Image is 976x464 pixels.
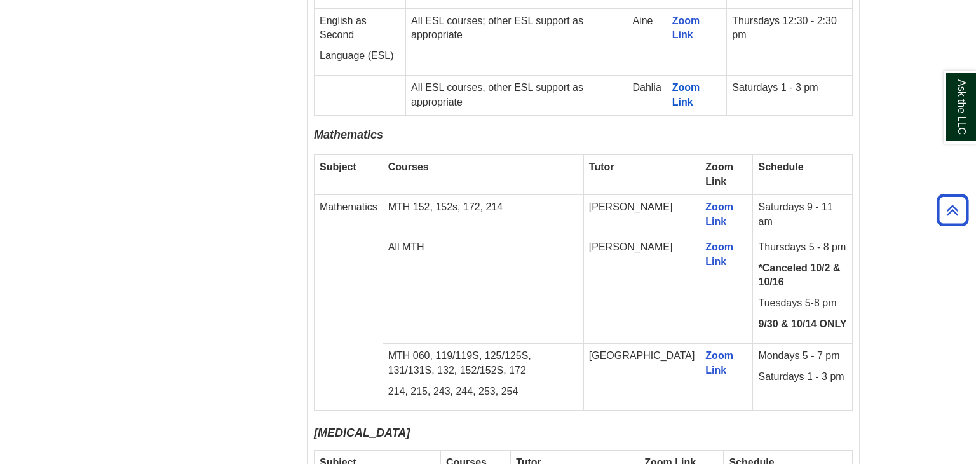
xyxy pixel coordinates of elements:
a: Zoom Link [705,242,733,267]
p: All MTH [388,240,578,255]
i: [MEDICAL_DATA] [314,426,410,439]
strong: Zoom Link [705,161,733,187]
p: Thursdays 12:30 - 2:30 pm [732,14,847,43]
td: All ESL courses; other ESL support as appropriate [405,8,627,76]
p: English as Second [320,14,400,43]
td: [PERSON_NAME] [583,195,700,235]
p: 214, 215, 243, 244, 253, 254 [388,385,578,399]
span: Mathematics [314,128,383,141]
td: Aine [627,8,667,76]
strong: Schedule [758,161,803,172]
strong: Tutor [589,161,614,172]
td: Saturdays 9 - 11 am [753,195,853,235]
a: Zoom Link [672,82,703,107]
a: Zoom Link [705,201,733,227]
p: Thursdays 5 - 8 pm [758,240,847,255]
td: MTH 152, 152s, 172, 214 [383,195,583,235]
td: Mathematics [315,195,383,411]
td: [GEOGRAPHIC_DATA] [583,343,700,411]
p: Mondays 5 - 7 pm [758,349,847,364]
a: Back to Top [932,201,973,219]
a: Zoom Link [705,350,733,376]
strong: *Canceled 10/2 & 10/16 [758,263,840,288]
p: Language (ESL) [320,49,400,64]
p: Saturdays 1 - 3 pm [732,81,847,95]
p: Tuesdays 5-8 pm [758,296,847,311]
a: Zoom Link [672,15,700,41]
p: Saturdays 1 - 3 pm [758,370,847,385]
p: MTH 060, 119/119S, 125/125S, 131/131S, 132, 152/152S, 172 [388,349,578,378]
td: All ESL courses, other ESL support as appropriate [405,76,627,116]
td: [PERSON_NAME] [583,235,700,343]
strong: Subject [320,161,356,172]
strong: Courses [388,161,429,172]
strong: 9/30 & 10/14 ONLY [758,318,846,329]
td: Dahlia [627,76,667,116]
